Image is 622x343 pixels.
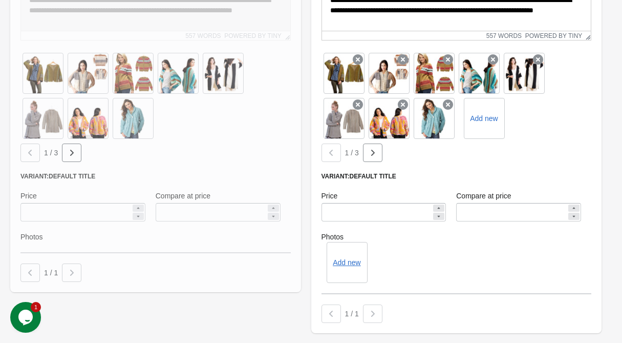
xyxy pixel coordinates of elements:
iframe: chat widget [10,302,43,333]
label: Compare at price [456,191,511,201]
a: Powered by Tiny [525,32,583,39]
label: Photos [321,232,592,242]
button: 557 words [486,32,522,39]
span: 1 / 3 [345,149,359,157]
label: Price [321,191,338,201]
label: Add new [470,113,498,124]
div: Variant: Default Title [321,172,592,180]
span: 1 / 1 [345,310,359,318]
button: Add new [333,258,360,267]
span: 1 / 1 [44,269,58,277]
span: 1 / 3 [44,149,58,157]
div: Resize [582,31,591,40]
